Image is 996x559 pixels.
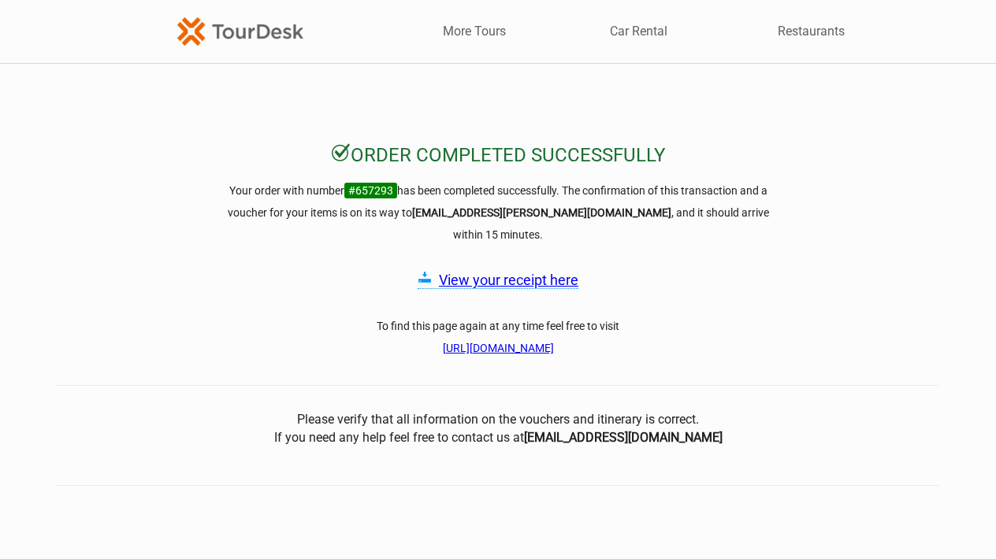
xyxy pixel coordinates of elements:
center: Please verify that all information on the vouchers and itinerary is correct. If you need any help... [57,411,939,446]
b: [EMAIL_ADDRESS][DOMAIN_NAME] [524,430,723,445]
img: TourDesk-logo-td-orange-v1.png [177,17,303,45]
a: [URL][DOMAIN_NAME] [443,342,554,354]
h3: To find this page again at any time feel free to visit [214,315,782,359]
h3: Your order with number has been completed successfully. The confirmation of this transaction and ... [214,180,782,246]
a: Car Rental [610,23,667,40]
span: #657293 [344,183,397,198]
a: More Tours [443,23,506,40]
strong: [EMAIL_ADDRESS][PERSON_NAME][DOMAIN_NAME] [412,206,671,219]
a: Restaurants [778,23,845,40]
a: View your receipt here [439,272,578,288]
